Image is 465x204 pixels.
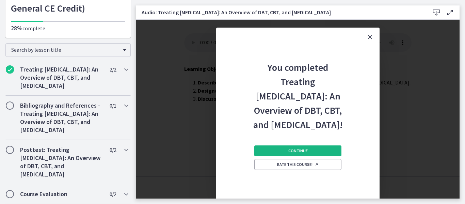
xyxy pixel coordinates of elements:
p: complete [11,24,125,32]
span: 0 / 2 [110,146,116,154]
span: Continue [288,148,308,154]
span: 28% [11,24,22,32]
h3: Audio: Treating [MEDICAL_DATA]: An Overview of DBT, CBT, and [MEDICAL_DATA] [142,8,419,16]
button: Continue [254,145,341,156]
div: Search by lesson title [5,43,131,57]
span: 0 / 2 [110,190,116,198]
span: Search by lesson title [11,46,119,53]
a: Rate this course! Opens in a new window [254,159,341,170]
span: 0 / 1 [110,101,116,110]
h2: Posttest: Treating [MEDICAL_DATA]: An Overview of DBT, CBT, and [MEDICAL_DATA] [20,146,103,178]
span: Rate this course! [277,162,319,167]
h2: You completed Treating [MEDICAL_DATA]: An Overview of DBT, CBT, and [MEDICAL_DATA]! [253,47,343,132]
span: 2 / 2 [110,65,116,74]
i: Completed [6,65,14,74]
i: Opens in a new window [315,162,319,167]
h2: Treating [MEDICAL_DATA]: An Overview of DBT, CBT, and [MEDICAL_DATA] [20,65,103,90]
h2: Course Evaluation [20,190,103,198]
button: Close [360,28,380,47]
h2: Bibliography and References - Treating [MEDICAL_DATA]: An Overview of DBT, CBT, and [MEDICAL_DATA] [20,101,103,134]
